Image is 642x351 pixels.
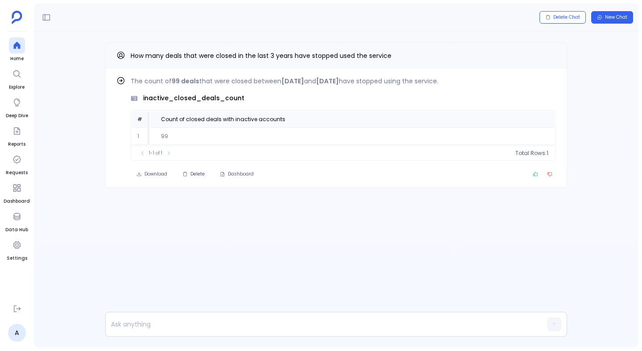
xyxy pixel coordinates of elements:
span: 1-1 of 1 [149,150,162,157]
span: 1 [547,150,548,157]
span: Data Hub [5,226,28,233]
strong: [DATE] [281,77,304,86]
button: New Chat [591,11,633,24]
span: Reports [8,141,25,148]
a: Data Hub [5,208,28,233]
td: 1 [132,128,149,145]
strong: 99 deals [172,77,199,86]
p: The count of that were closed between and have stopped using the service. [131,76,556,86]
span: Deep Dive [6,112,28,119]
td: 99 [150,128,555,145]
span: How many deals that were closed in the last 3 years have stopped used the service [131,51,391,60]
button: Delete Chat [539,11,586,24]
span: Settings [7,255,27,262]
button: Download [131,168,173,180]
a: Dashboard [4,180,30,205]
a: Explore [9,66,25,91]
span: inactive_closed_deals_count [143,94,244,103]
span: Total Rows: [515,150,547,157]
span: # [137,115,142,123]
a: Home [9,37,25,62]
span: Dashboard [228,171,254,177]
button: Dashboard [214,168,259,180]
span: Delete [190,171,205,177]
span: New Chat [605,14,627,20]
a: Requests [6,151,28,176]
span: Explore [9,84,25,91]
img: petavue logo [12,11,22,24]
span: Download [144,171,167,177]
span: Count of closed deals with inactive accounts [161,116,285,123]
a: Settings [7,237,27,262]
a: Deep Dive [6,94,28,119]
a: Reports [8,123,25,148]
button: Delete [177,168,210,180]
span: Delete Chat [553,14,580,20]
a: A [8,324,26,342]
span: Requests [6,169,28,176]
span: Home [9,55,25,62]
strong: [DATE] [316,77,339,86]
span: Dashboard [4,198,30,205]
